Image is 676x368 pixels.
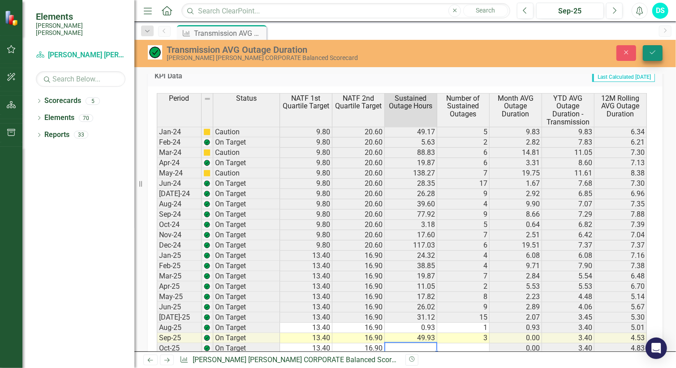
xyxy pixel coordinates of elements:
[490,127,542,137] td: 9.83
[594,251,647,261] td: 7.16
[203,128,211,136] img: cBAA0RP0Y6D5n+AAAAAElFTkSuQmCC
[203,324,211,331] img: Z
[385,292,437,302] td: 17.82
[490,148,542,158] td: 14.81
[213,292,280,302] td: On Target
[542,261,594,271] td: 7.90
[542,168,594,179] td: 11.61
[594,148,647,158] td: 7.30
[490,158,542,168] td: 3.31
[203,231,211,239] img: Z
[157,240,202,251] td: Dec-24
[203,170,211,177] img: cBAA0RP0Y6D5n+AAAAAElFTkSuQmCC
[213,302,280,312] td: On Target
[157,271,202,282] td: Mar-25
[213,333,280,343] td: On Target
[157,220,202,230] td: Oct-24
[157,312,202,323] td: [DATE]-25
[203,334,211,342] img: Z
[203,252,211,259] img: Z
[280,302,332,312] td: 13.40
[203,242,211,249] img: Z
[437,168,490,179] td: 7
[652,3,668,19] div: DS
[596,94,645,118] span: 12M Rolling AVG Outage Duration
[542,137,594,148] td: 7.83
[592,72,655,82] span: Last Calculated [DATE]
[542,220,594,230] td: 6.82
[157,251,202,261] td: Jan-25
[476,7,495,14] span: Search
[213,179,280,189] td: On Target
[36,50,125,60] a: [PERSON_NAME] [PERSON_NAME] CORPORATE Balanced Scorecard
[646,338,667,359] div: Open Intercom Messenger
[79,114,93,122] div: 70
[385,199,437,210] td: 39.60
[213,271,280,282] td: On Target
[44,130,69,140] a: Reports
[332,210,385,220] td: 20.60
[594,210,647,220] td: 7.88
[594,220,647,230] td: 7.39
[213,189,280,199] td: On Target
[204,95,211,103] img: 8DAGhfEEPCf229AAAAAElFTkSuQmCC
[385,148,437,158] td: 88.83
[332,302,385,312] td: 16.90
[203,201,211,208] img: Z
[437,199,490,210] td: 4
[157,302,202,312] td: Jun-25
[332,220,385,230] td: 20.60
[542,312,594,323] td: 3.45
[157,323,202,333] td: Aug-25
[437,230,490,240] td: 7
[4,10,20,26] img: ClearPoint Strategy
[594,292,647,302] td: 5.14
[542,199,594,210] td: 7.07
[213,158,280,168] td: On Target
[213,251,280,261] td: On Target
[74,131,88,139] div: 33
[194,28,264,39] div: Transmission AVG Outage Duration
[385,220,437,230] td: 3.18
[542,158,594,168] td: 8.60
[203,159,211,167] img: Z
[542,148,594,158] td: 11.05
[490,282,542,292] td: 5.53
[490,261,542,271] td: 9.71
[332,127,385,137] td: 20.60
[155,72,307,80] h3: KPI Data
[203,190,211,197] img: Z
[332,333,385,343] td: 16.90
[490,312,542,323] td: 2.07
[594,323,647,333] td: 5.01
[542,333,594,343] td: 3.40
[213,230,280,240] td: On Target
[203,211,211,218] img: Z
[437,261,490,271] td: 4
[437,137,490,148] td: 2
[157,179,202,189] td: Jun-24
[280,179,332,189] td: 9.80
[490,323,542,333] td: 0.93
[490,271,542,282] td: 2.84
[594,282,647,292] td: 6.70
[594,240,647,251] td: 7.37
[385,251,437,261] td: 24.32
[157,168,202,179] td: May-24
[437,271,490,282] td: 7
[437,312,490,323] td: 15
[280,261,332,271] td: 13.40
[542,271,594,282] td: 5.54
[280,312,332,323] td: 13.40
[385,333,437,343] td: 49.93
[157,292,202,302] td: May-25
[542,230,594,240] td: 6.42
[542,240,594,251] td: 7.37
[280,292,332,302] td: 13.40
[213,220,280,230] td: On Target
[280,333,332,343] td: 13.40
[490,199,542,210] td: 9.90
[157,282,202,292] td: Apr-25
[213,148,280,158] td: Caution
[437,220,490,230] td: 5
